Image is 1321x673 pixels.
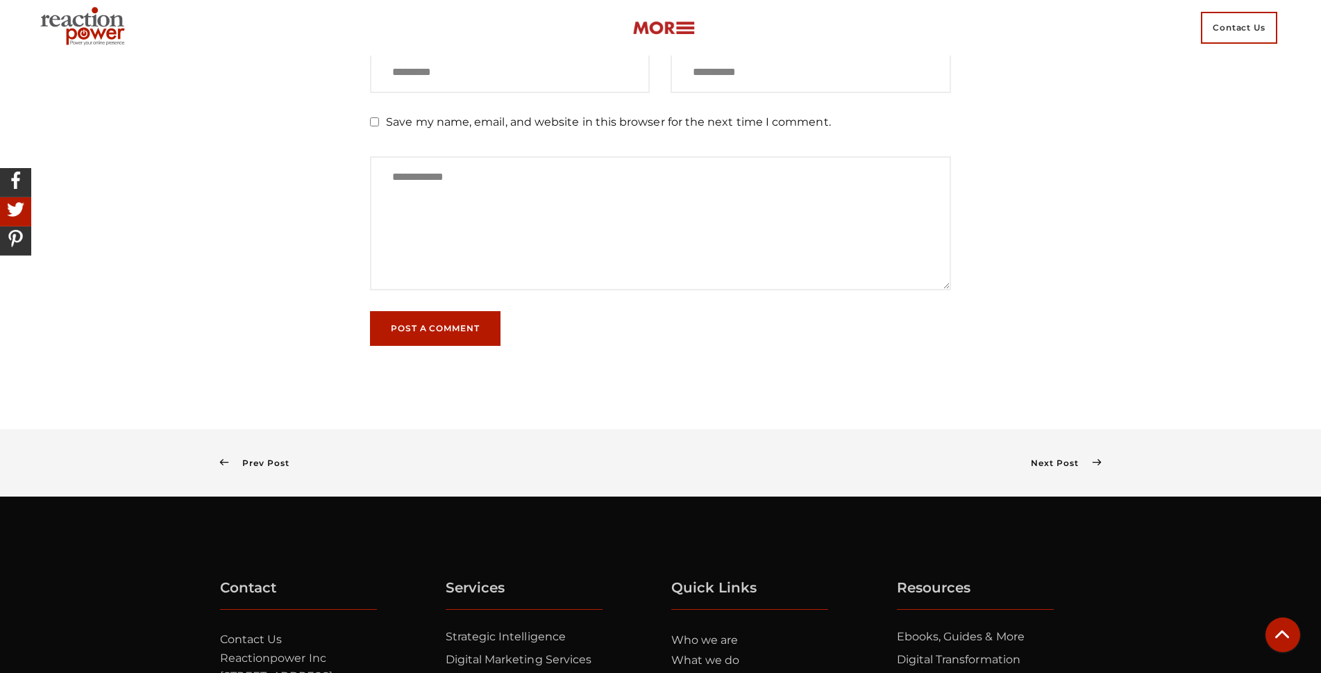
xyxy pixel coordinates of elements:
a: Who we are [671,633,739,647]
a: What we do [671,654,740,667]
span: Contact Us [1201,12,1277,44]
a: Ebooks, Guides & More [897,630,1025,643]
h5: Services [446,580,603,610]
a: Prev Post [220,458,289,468]
img: Share On Facebook [3,168,28,192]
a: Next Post [1031,458,1101,468]
h5: Contact [220,580,378,610]
span: Prev Post [228,458,289,468]
img: Executive Branding | Personal Branding Agency [35,3,135,53]
a: Digital Transformation [897,653,1020,666]
h5: Resources [897,580,1054,610]
h5: Quick Links [671,580,829,610]
a: Digital Marketing Services [446,653,592,666]
img: more-btn.png [632,20,695,36]
img: Share On Pinterest [3,226,28,251]
img: Share On Twitter [3,197,28,222]
span: Next Post [1031,458,1092,468]
span: Post a Comment [391,324,480,333]
button: Post a Comment [370,311,500,346]
a: Strategic Intelligence [446,630,566,643]
a: Contact Us [220,633,283,646]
